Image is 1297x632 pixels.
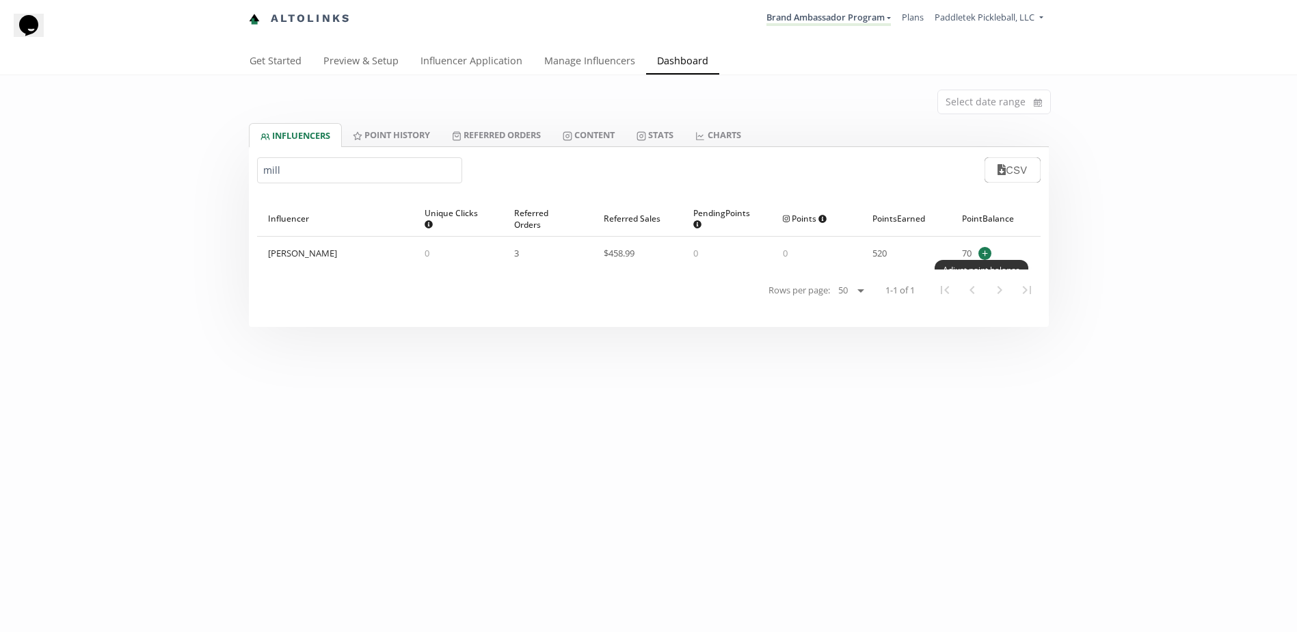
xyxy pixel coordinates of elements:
[931,276,959,304] button: First Page
[935,260,1028,280] div: Adjust point balance
[257,157,462,183] input: Search by name or handle...
[902,11,924,23] a: Plans
[514,201,582,236] div: Referred Orders
[533,49,646,76] a: Manage Influencers
[684,123,751,146] a: CHARTS
[249,14,260,25] img: favicon-32x32.png
[312,49,410,76] a: Preview & Setup
[978,247,991,260] span: +
[959,276,986,304] button: Previous Page
[766,11,891,26] a: Brand Ambassador Program
[935,11,1043,27] a: Paddletek Pickleball, LLC
[885,284,915,297] span: 1-1 of 1
[783,213,827,224] span: Points
[604,201,671,236] div: Referred Sales
[425,207,481,231] span: Unique Clicks
[646,49,719,76] a: Dashboard
[552,123,626,146] a: Content
[962,201,1030,236] div: Point Balance
[239,49,312,76] a: Get Started
[1034,96,1042,109] svg: calendar
[962,247,972,260] span: 70
[249,123,342,147] a: INFLUENCERS
[872,201,940,236] div: Points Earned
[514,247,519,259] span: 3
[985,157,1040,183] button: CSV
[604,247,634,259] span: $ 458.99
[425,247,429,259] span: 0
[1013,276,1041,304] button: Last Page
[626,123,684,146] a: Stats
[268,247,337,259] div: [PERSON_NAME]
[342,123,441,146] a: Point HISTORY
[935,11,1034,23] span: Paddletek Pickleball, LLC
[410,49,533,76] a: Influencer Application
[693,207,750,231] span: Pending Points
[872,247,887,259] span: 520
[693,247,698,259] span: 0
[768,284,830,297] span: Rows per page:
[249,8,351,30] a: Altolinks
[783,247,788,259] span: 0
[441,123,552,146] a: Referred Orders
[268,201,403,236] div: Influencer
[833,282,869,299] select: Rows per page:
[986,276,1013,304] button: Next Page
[14,14,57,55] iframe: chat widget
